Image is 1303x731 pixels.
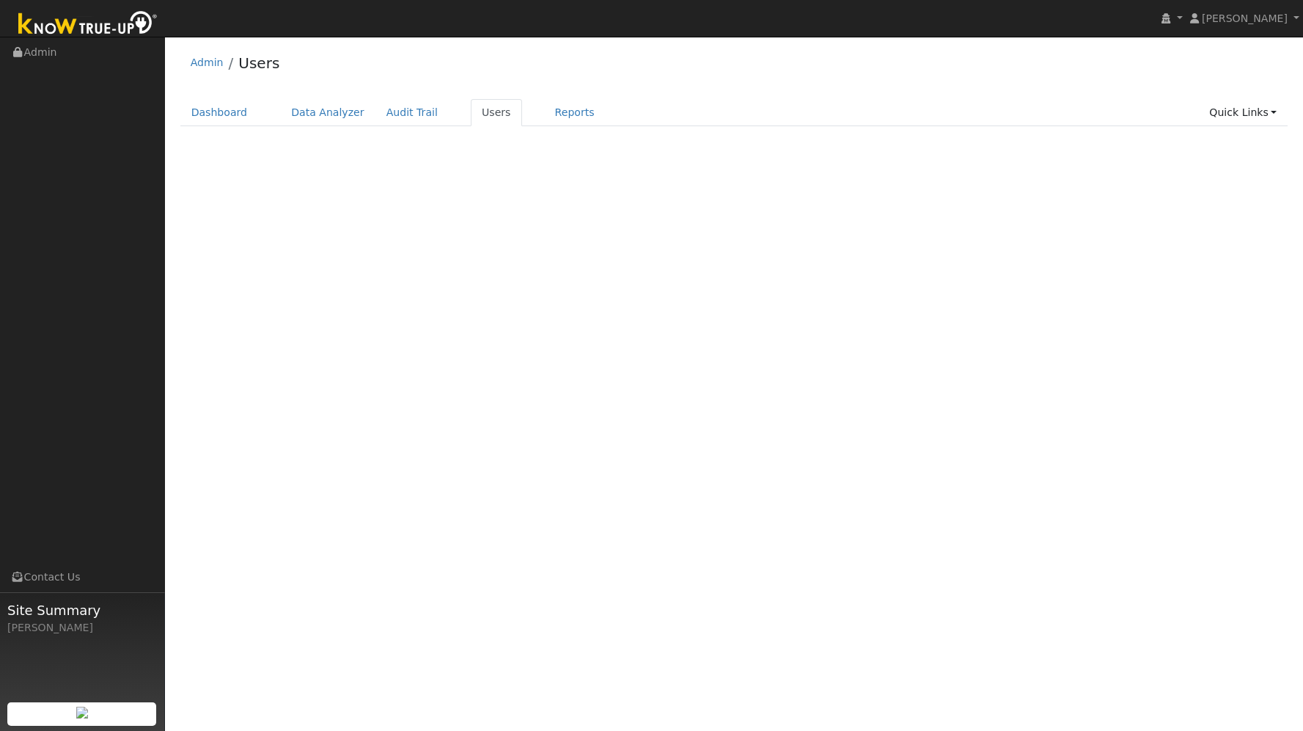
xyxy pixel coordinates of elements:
[11,8,165,41] img: Know True-Up
[7,620,157,636] div: [PERSON_NAME]
[1202,12,1288,24] span: [PERSON_NAME]
[280,99,375,126] a: Data Analyzer
[180,99,259,126] a: Dashboard
[191,57,224,68] a: Admin
[1198,99,1288,126] a: Quick Links
[238,54,279,72] a: Users
[76,707,88,719] img: retrieve
[375,99,449,126] a: Audit Trail
[544,99,606,126] a: Reports
[471,99,522,126] a: Users
[7,600,157,620] span: Site Summary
